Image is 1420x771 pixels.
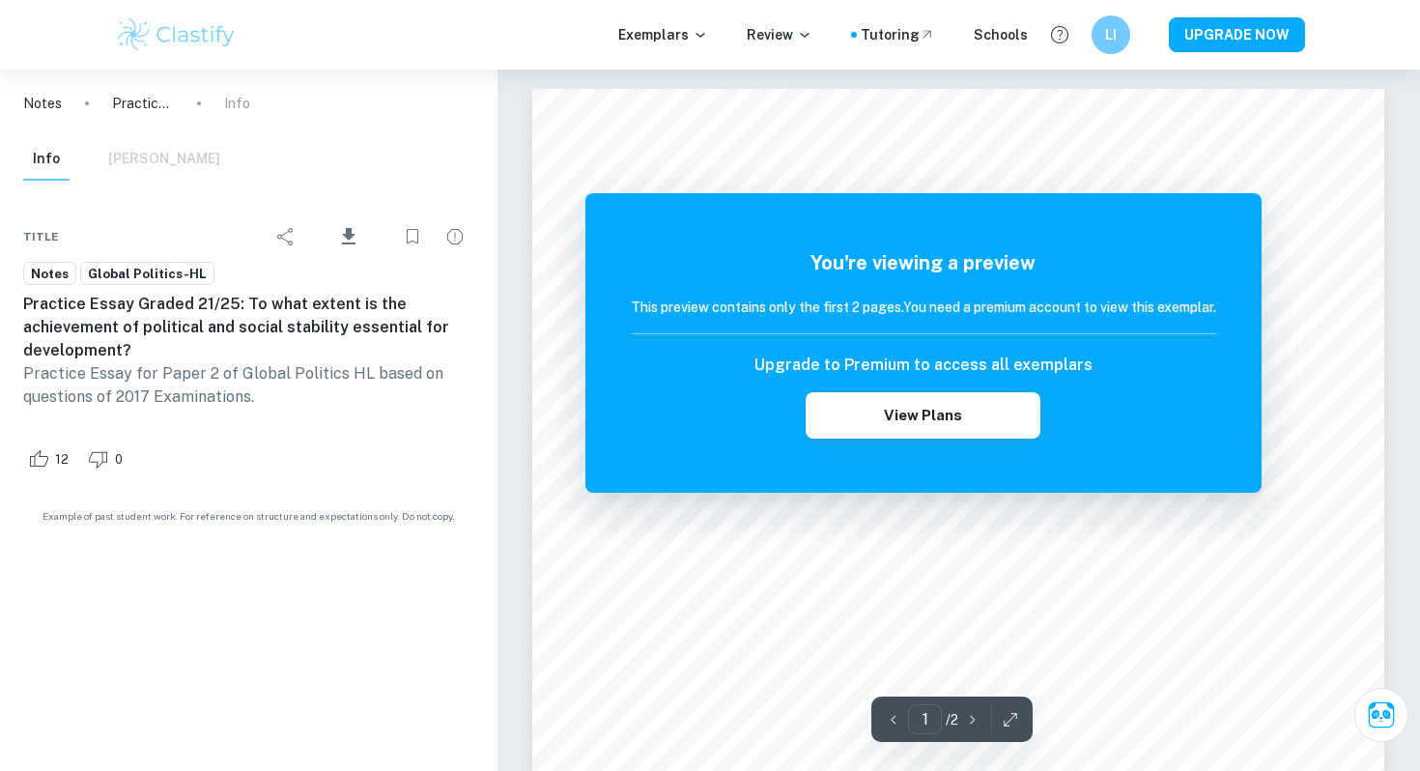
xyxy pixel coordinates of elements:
h6: Practice Essay Graded 21/25: To what extent is the achievement of political and social stability ... [23,293,474,362]
button: Ask Clai [1354,688,1408,742]
button: View Plans [806,392,1039,439]
button: Help and Feedback [1043,18,1076,51]
span: Global Politics-HL [81,265,213,284]
span: Title [23,228,59,245]
h5: You're viewing a preview [631,248,1216,277]
p: Practice Essay Graded 21/25: To what extent is the achievement of political and social stability ... [112,93,174,114]
div: Share [267,217,305,256]
button: UPGRADE NOW [1169,17,1305,52]
div: Download [309,212,389,262]
a: Notes [23,93,62,114]
span: Notes [24,265,75,284]
a: Schools [974,24,1028,45]
span: 12 [44,450,79,470]
span: Example of past student work. For reference on structure and expectations only. Do not copy. [23,509,474,524]
p: Practice Essay for Paper 2 of Global Politics HL based on questions of 2017 Examinations. [23,362,474,409]
a: Tutoring [861,24,935,45]
p: / 2 [946,709,958,730]
img: Clastify logo [115,15,238,54]
p: Info [224,93,250,114]
p: Exemplars [618,24,708,45]
button: Info [23,138,70,181]
h6: LI [1100,24,1122,45]
h6: Upgrade to Premium to access all exemplars [754,354,1093,377]
a: Notes [23,262,76,286]
div: Bookmark [393,217,432,256]
h6: This preview contains only the first 2 pages. You need a premium account to view this exemplar. [631,297,1216,318]
span: 0 [104,450,133,470]
div: Like [23,443,79,474]
div: Dislike [83,443,133,474]
div: Report issue [436,217,474,256]
button: LI [1092,15,1130,54]
p: Review [747,24,812,45]
a: Global Politics-HL [80,262,214,286]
